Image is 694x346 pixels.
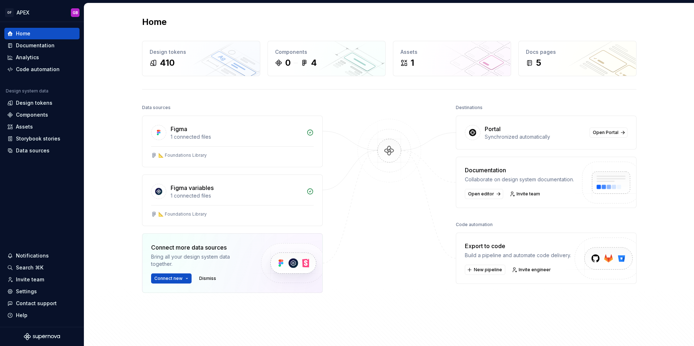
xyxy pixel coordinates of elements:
div: Design system data [6,88,48,94]
button: Dismiss [196,273,219,284]
div: GB [73,10,78,16]
div: Bring all your design system data together. [151,253,249,268]
div: Home [16,30,30,37]
div: Export to code [465,242,571,250]
a: Data sources [4,145,80,156]
div: Analytics [16,54,39,61]
div: Components [16,111,48,118]
a: Storybook stories [4,133,80,144]
a: Components04 [267,41,386,76]
div: 410 [160,57,175,69]
span: Invite team [517,191,540,197]
div: 1 [411,57,414,69]
div: Documentation [16,42,55,49]
a: Figma variables1 connected files📐 Foundations Library [142,174,323,226]
div: Connect more data sources [151,243,249,252]
div: 📐 Foundations Library [158,152,207,158]
a: Invite team [507,189,543,199]
span: Invite engineer [519,267,551,273]
div: Docs pages [526,48,629,56]
div: 4 [311,57,317,69]
button: Connect new [151,273,192,284]
a: Open editor [465,189,503,199]
h2: Home [142,16,167,28]
a: Design tokens410 [142,41,260,76]
div: Portal [485,125,501,133]
div: Build a pipeline and automate code delivery. [465,252,571,259]
div: Storybook stories [16,135,60,142]
button: Help [4,310,80,321]
a: Code automation [4,64,80,75]
div: Documentation [465,166,574,174]
div: Design tokens [150,48,253,56]
div: Settings [16,288,37,295]
div: OF [5,8,14,17]
div: Notifications [16,252,49,259]
a: Assets1 [393,41,511,76]
div: 📐 Foundations Library [158,211,207,217]
span: Dismiss [199,276,216,281]
div: APEX [17,9,29,16]
button: Contact support [4,298,80,309]
a: Invite team [4,274,80,285]
div: Contact support [16,300,57,307]
svg: Supernova Logo [24,333,60,340]
button: OFAPEXGB [1,5,82,20]
span: Connect new [154,276,183,281]
div: Help [16,312,27,319]
a: Docs pages5 [518,41,637,76]
div: Data sources [142,103,171,113]
div: Figma variables [171,183,214,192]
a: Home [4,28,80,39]
div: Assets [400,48,504,56]
div: Code automation [456,220,493,230]
div: Code automation [16,66,60,73]
div: Synchronized automatically [485,133,585,140]
div: Destinations [456,103,483,113]
a: Open Portal [590,127,627,138]
div: Invite team [16,276,44,283]
a: Settings [4,286,80,297]
div: Collaborate on design system documentation. [465,176,574,183]
div: Search ⌘K [16,264,43,271]
div: Design tokens [16,99,52,107]
button: Search ⌘K [4,262,80,273]
a: Invite engineer [510,265,554,275]
div: Components [275,48,378,56]
div: Assets [16,123,33,130]
a: Assets [4,121,80,133]
div: Data sources [16,147,50,154]
span: Open Portal [593,130,618,135]
a: Analytics [4,52,80,63]
a: Components [4,109,80,121]
span: Open editor [468,191,494,197]
a: Documentation [4,40,80,51]
div: 1 connected files [171,192,302,199]
span: New pipeline [474,267,502,273]
div: 0 [285,57,291,69]
a: Figma1 connected files📐 Foundations Library [142,116,323,167]
a: Design tokens [4,97,80,109]
div: 5 [536,57,541,69]
button: Notifications [4,250,80,261]
div: 1 connected files [171,133,302,140]
button: New pipeline [465,265,505,275]
div: Figma [171,125,187,133]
